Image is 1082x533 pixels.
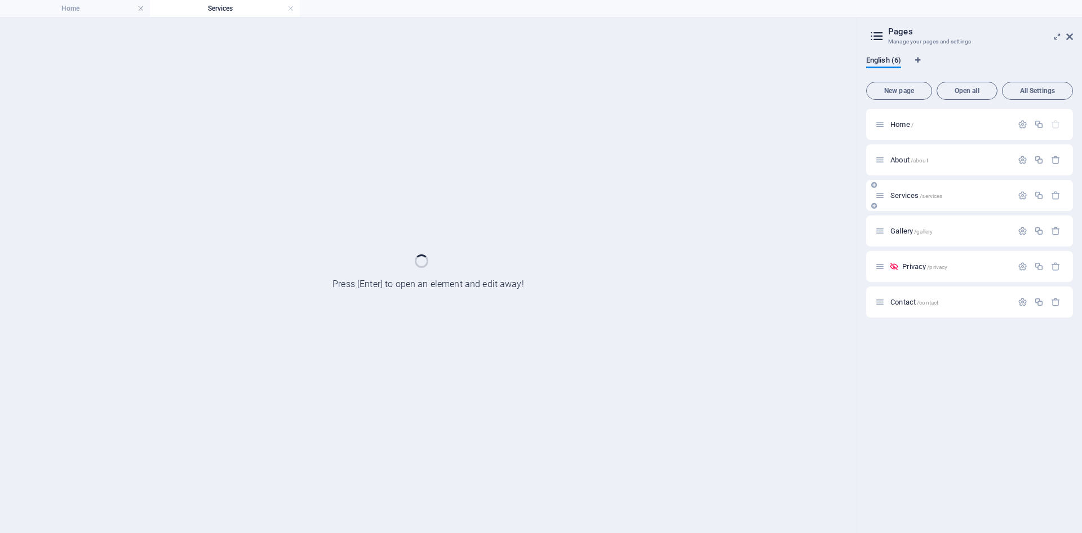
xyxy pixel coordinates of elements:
[887,298,1012,306] div: Contact/contact
[1051,262,1061,271] div: Remove
[917,299,938,306] span: /contact
[887,121,1012,128] div: Home/
[866,54,901,69] span: English (6)
[871,87,927,94] span: New page
[1051,226,1061,236] div: Remove
[1018,226,1027,236] div: Settings
[1034,226,1044,236] div: Duplicate
[920,193,942,199] span: /services
[150,2,300,15] h4: Services
[1034,297,1044,307] div: Duplicate
[890,156,928,164] span: Click to open page
[1051,297,1061,307] div: Remove
[890,191,942,200] span: Services
[911,122,914,128] span: /
[1051,155,1061,165] div: Remove
[1051,120,1061,129] div: The startpage cannot be deleted
[866,56,1073,77] div: Language Tabs
[887,227,1012,235] div: Gallery/gallery
[1034,191,1044,200] div: Duplicate
[1018,262,1027,271] div: Settings
[1018,120,1027,129] div: Settings
[1018,155,1027,165] div: Settings
[887,192,1012,199] div: Services/services
[1002,82,1073,100] button: All Settings
[1018,297,1027,307] div: Settings
[1034,155,1044,165] div: Duplicate
[899,263,1012,270] div: Privacy/privacy
[914,228,933,235] span: /gallery
[890,227,933,235] span: Click to open page
[1034,262,1044,271] div: Duplicate
[942,87,992,94] span: Open all
[1007,87,1068,94] span: All Settings
[937,82,997,100] button: Open all
[1034,120,1044,129] div: Duplicate
[866,82,932,100] button: New page
[1051,191,1061,200] div: Remove
[890,298,938,306] span: Click to open page
[902,262,947,271] span: Click to open page
[890,120,914,129] span: Click to open page
[888,37,1050,47] h3: Manage your pages and settings
[1018,191,1027,200] div: Settings
[911,157,928,164] span: /about
[927,264,947,270] span: /privacy
[888,27,1073,37] h2: Pages
[887,156,1012,164] div: About/about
